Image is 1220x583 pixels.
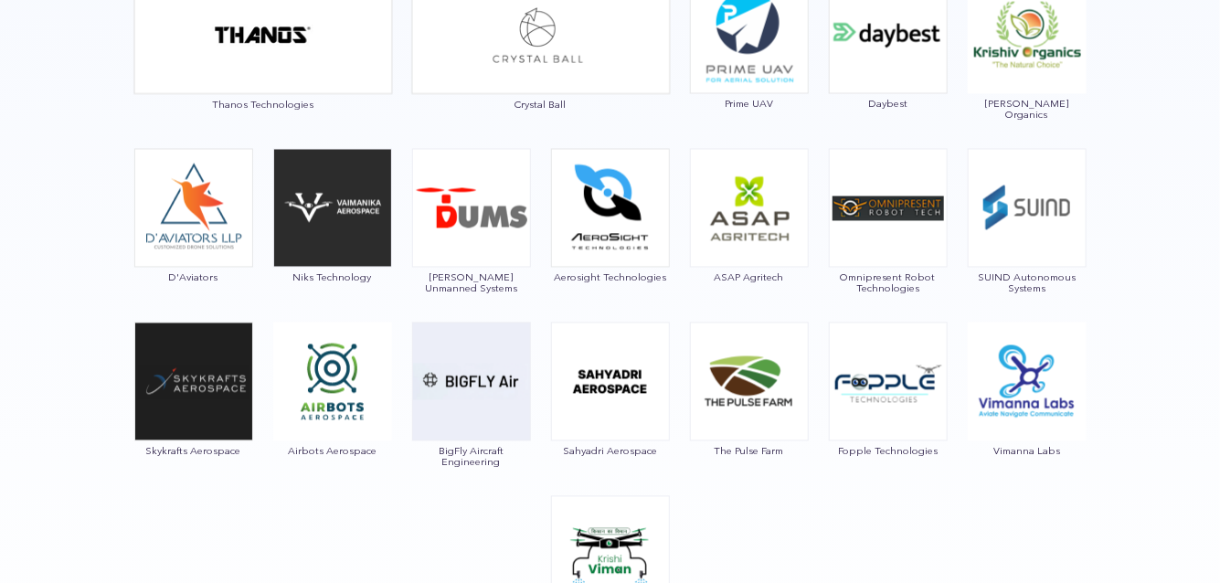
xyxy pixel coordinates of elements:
span: [PERSON_NAME] Unmanned Systems [411,272,532,294]
span: Fopple Technologies [828,446,949,457]
a: Sahyadri Aerospace [550,373,671,457]
a: Prime UAV [689,26,810,110]
img: img_airbots.png [273,323,392,441]
img: img_bigfly.png [412,323,531,441]
span: [PERSON_NAME] Organics [967,99,1087,121]
span: Airbots Aerospace [272,446,393,457]
img: img_thepulse.png [690,323,809,441]
img: ic_asapagritech.png [690,149,809,268]
a: Fopple Technologies [828,373,949,457]
a: ASAP Agritech [689,199,810,283]
span: BigFly Aircraft Engineering [411,446,532,468]
img: ic_daviators.png [134,149,253,268]
img: img_aerosight.png [551,149,670,268]
a: [PERSON_NAME] Unmanned Systems [411,199,532,294]
span: D'Aviators [133,272,254,283]
a: Skykrafts Aerospace [133,373,254,457]
img: img_vimanna.png [968,323,1087,441]
span: Aerosight Technologies [550,272,671,283]
img: img_suind.png [968,149,1087,268]
a: Daybest [828,26,949,110]
img: img_sahyadri.png [551,323,670,441]
span: SUIND Autonomous Systems [967,272,1087,294]
img: img_niks.png [273,149,392,268]
a: BigFly Aircraft Engineering [411,373,532,468]
a: Vimanna Labs [967,373,1087,457]
span: Thanos Technologies [133,100,393,111]
img: ic_daksha.png [412,149,531,268]
span: ASAP Agritech [689,272,810,283]
span: Crystal Ball [411,100,671,111]
a: Aerosight Technologies [550,199,671,283]
a: Crystal Ball [411,26,671,111]
img: ic_fopple.png [829,323,948,441]
a: Thanos Technologies [133,26,393,111]
span: Prime UAV [689,99,810,110]
a: Airbots Aerospace [272,373,393,457]
img: ic_skykrafts.png [134,323,253,441]
span: The Pulse Farm [689,446,810,457]
span: Vimanna Labs [967,446,1087,457]
span: Omnipresent Robot Technologies [828,272,949,294]
span: Daybest [828,99,949,110]
a: [PERSON_NAME] Organics [967,26,1087,121]
img: ic_omnipresent.png [829,149,948,268]
a: D'Aviators [133,199,254,283]
a: Omnipresent Robot Technologies [828,199,949,294]
span: Skykrafts Aerospace [133,446,254,457]
a: SUIND Autonomous Systems [967,199,1087,294]
a: The Pulse Farm [689,373,810,457]
a: Niks Technology [272,199,393,283]
span: Niks Technology [272,272,393,283]
span: Sahyadri Aerospace [550,446,671,457]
